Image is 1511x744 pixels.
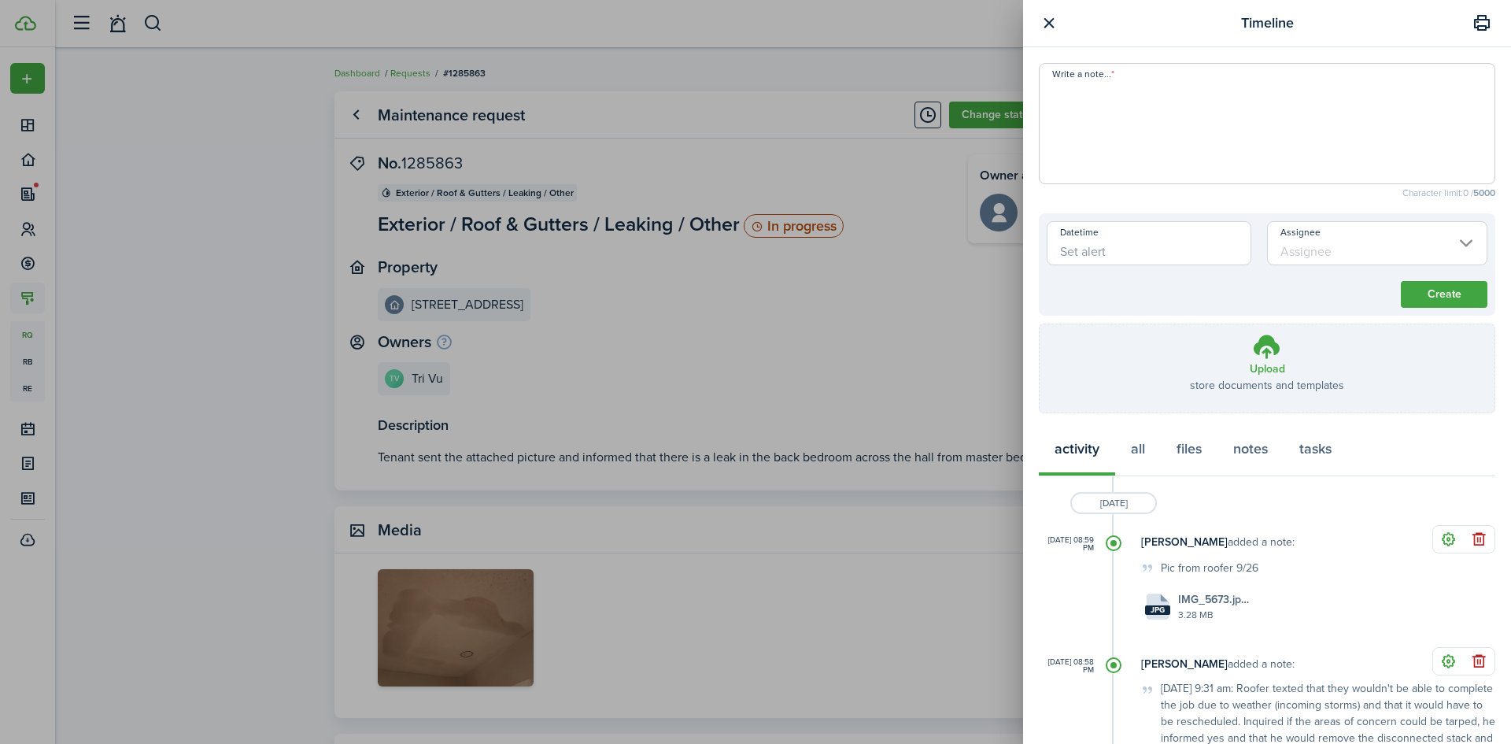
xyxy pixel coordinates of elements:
button: Edit [1437,528,1459,550]
b: 5000 [1473,186,1495,200]
button: Close modal [1039,13,1058,33]
input: Set alert [1047,221,1251,265]
span: Timeline [1241,13,1294,34]
button: files [1161,429,1217,476]
button: Delete [1468,650,1490,672]
span: IMG_5673.jpeg [1178,591,1251,608]
div: Pic from roofer 9/26 [1141,558,1495,577]
file-extension: jpg [1145,605,1170,615]
button: tasks [1284,429,1347,476]
button: all [1115,429,1161,476]
div: [DATE] 08:58 PM [1039,658,1094,674]
button: Print [1469,10,1495,37]
b: [PERSON_NAME] [1141,656,1228,672]
div: [DATE] [1070,492,1157,514]
p: store documents and templates [1190,377,1344,394]
input: Assignee [1267,221,1487,265]
b: [PERSON_NAME] [1141,534,1228,550]
file-size: 3.28 MB [1178,608,1251,622]
button: Create [1401,281,1487,308]
p: added a note: [1141,534,1495,550]
button: Edit [1437,650,1459,672]
div: [DATE] 08:59 PM [1039,536,1094,552]
button: Delete [1468,528,1490,550]
h3: Upload [1250,361,1285,377]
file-icon: File [1145,594,1170,620]
button: notes [1217,429,1284,476]
p: added a note: [1141,656,1495,672]
small: Character limit: 0 / [1039,188,1495,198]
